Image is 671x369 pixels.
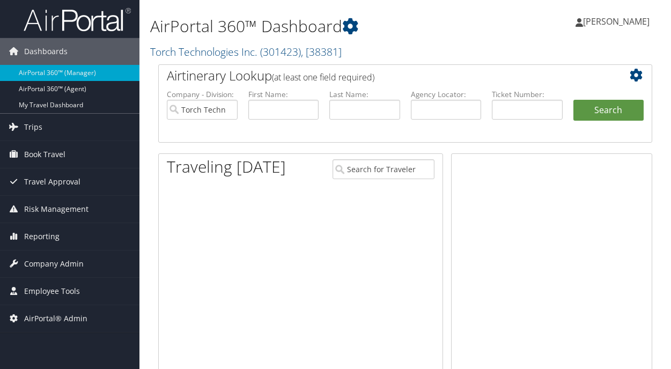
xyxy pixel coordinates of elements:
label: Ticket Number: [492,89,563,100]
h1: AirPortal 360™ Dashboard [150,15,490,38]
h1: Traveling [DATE] [167,156,286,178]
input: Search for Traveler [333,159,434,179]
span: [PERSON_NAME] [583,16,650,27]
img: airportal-logo.png [24,7,131,32]
span: Reporting [24,223,60,250]
a: [PERSON_NAME] [576,5,660,38]
label: Company - Division: [167,89,238,100]
span: Dashboards [24,38,68,65]
span: Employee Tools [24,278,80,305]
button: Search [573,100,644,121]
span: ( 301423 ) [260,45,301,59]
span: Book Travel [24,141,65,168]
label: Last Name: [329,89,400,100]
h2: Airtinerary Lookup [167,67,602,85]
span: AirPortal® Admin [24,305,87,332]
span: Risk Management [24,196,89,223]
span: , [ 38381 ] [301,45,342,59]
span: Trips [24,114,42,141]
span: (at least one field required) [272,71,374,83]
span: Travel Approval [24,168,80,195]
label: First Name: [248,89,319,100]
label: Agency Locator: [411,89,482,100]
span: Company Admin [24,250,84,277]
a: Torch Technologies Inc. [150,45,342,59]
